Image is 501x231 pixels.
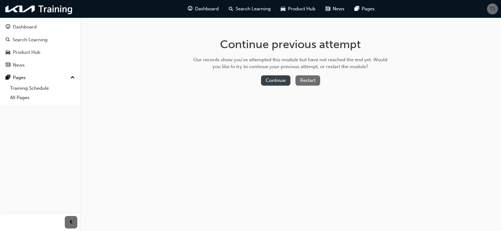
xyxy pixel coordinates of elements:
button: Restart [295,75,320,86]
span: TS [490,5,495,13]
a: Training Schedule [8,83,77,93]
div: Pages [13,74,26,81]
span: guage-icon [6,24,10,30]
a: All Pages [8,93,77,103]
span: search-icon [6,37,10,43]
span: search-icon [229,5,233,13]
button: Pages [3,72,77,83]
span: up-icon [70,74,75,82]
a: Product Hub [3,47,77,58]
span: pages-icon [6,75,10,81]
span: car-icon [281,5,285,13]
span: guage-icon [188,5,192,13]
div: Search Learning [13,36,48,43]
button: TS [487,3,498,14]
span: prev-icon [69,218,74,226]
a: pages-iconPages [350,3,380,15]
a: car-iconProduct Hub [276,3,320,15]
div: News [13,62,25,69]
div: Our records show you've attempted this module but have not reached the end yet. Would you like to... [191,56,390,70]
a: search-iconSearch Learning [224,3,276,15]
a: Search Learning [3,34,77,46]
span: Product Hub [288,5,315,13]
button: Continue [261,75,290,86]
button: DashboardSearch LearningProduct HubNews [3,20,77,72]
a: guage-iconDashboard [183,3,224,15]
span: Pages [362,5,375,13]
span: news-icon [6,63,10,68]
span: news-icon [325,5,330,13]
div: Product Hub [13,49,40,56]
span: News [333,5,345,13]
img: kia-training [3,3,75,15]
span: Dashboard [195,5,219,13]
h1: Continue previous attempt [191,38,390,51]
span: Search Learning [236,5,271,13]
span: pages-icon [355,5,359,13]
div: Dashboard [13,23,37,31]
span: car-icon [6,50,10,55]
a: news-iconNews [320,3,350,15]
a: Dashboard [3,21,77,33]
a: News [3,59,77,71]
